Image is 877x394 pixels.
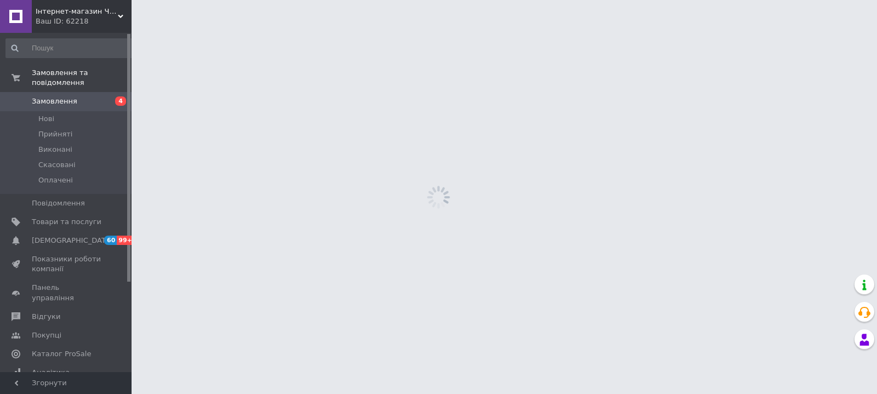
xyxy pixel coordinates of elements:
[32,330,61,340] span: Покупці
[115,96,126,106] span: 4
[117,236,135,245] span: 99+
[32,312,60,322] span: Відгуки
[32,198,85,208] span: Повідомлення
[32,68,132,88] span: Замовлення та повідомлення
[104,236,117,245] span: 60
[36,16,132,26] div: Ваш ID: 62218
[38,145,72,155] span: Виконані
[32,236,113,245] span: [DEMOGRAPHIC_DATA]
[38,114,54,124] span: Нові
[38,160,76,170] span: Скасовані
[32,349,91,359] span: Каталог ProSale
[32,254,101,274] span: Показники роботи компанії
[32,368,70,378] span: Аналітика
[32,283,101,302] span: Панель управління
[32,217,101,227] span: Товари та послуги
[32,96,77,106] span: Замовлення
[38,175,73,185] span: Оплачені
[38,129,72,139] span: Прийняті
[5,38,135,58] input: Пошук
[36,7,118,16] span: Інтернет-магазин Чпок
